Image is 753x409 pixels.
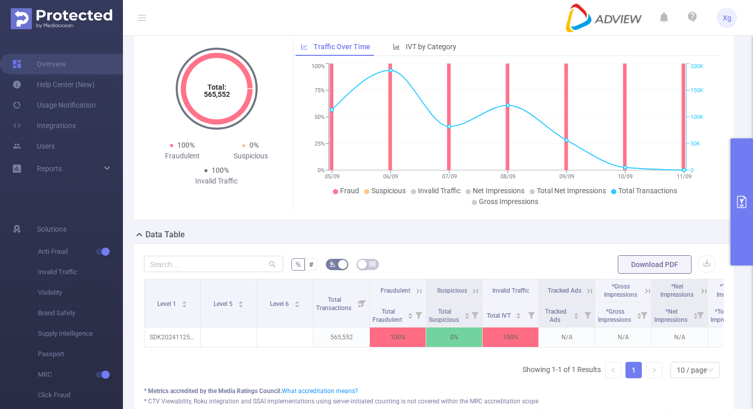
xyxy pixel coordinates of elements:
div: Sort [294,299,300,305]
span: # [309,260,313,269]
span: 100% [177,141,195,149]
span: Tracked Ads [545,308,567,323]
tspan: 09/09 [559,173,574,180]
span: Invalid Traffic [38,262,123,282]
span: Total Suspicious [429,308,461,323]
li: 1 [625,362,642,378]
i: icon: caret-down [407,315,413,318]
span: Invalid Traffic [492,287,529,294]
span: *Net Impressions [654,308,689,323]
tspan: 08/09 [500,173,515,180]
span: *Net Impressions [660,283,694,298]
span: Level 6 [270,300,290,308]
i: icon: caret-up [238,299,243,302]
tspan: 11/09 [677,173,692,180]
tspan: 10/09 [618,173,633,180]
tspan: 100% [311,64,325,70]
i: icon: table [369,261,375,267]
a: What accreditation means? [282,387,358,395]
span: Total Transactions [618,187,677,195]
span: % [296,260,301,269]
tspan: Total: [207,83,226,91]
div: Fraudulent [148,151,217,161]
div: Sort [693,311,699,317]
tspan: 05/09 [325,173,340,180]
i: Filter menu [411,302,426,327]
i: Filter menu [468,302,482,327]
i: icon: caret-down [464,315,470,318]
tspan: 25% [315,140,325,147]
p: 100% [370,328,426,347]
div: Sort [407,311,413,317]
span: Total Fraudulent [372,308,404,323]
span: Suspicious [437,287,467,294]
span: Net Impressions [473,187,525,195]
i: Filter menu [637,302,651,327]
i: icon: left [610,367,616,373]
span: Anti-Fraud [38,241,123,262]
p: 565,552 [313,328,369,347]
i: icon: caret-down [516,315,521,318]
img: Protected Media [11,8,112,29]
tspan: 100K [691,114,703,120]
i: icon: caret-up [407,311,413,314]
span: Total Transactions [316,296,353,312]
span: *Total Net Impressions [710,308,745,323]
span: 0% [249,141,259,149]
span: MRC [38,364,123,385]
div: Sort [636,311,642,317]
span: *Gross Impressions [598,308,633,323]
div: 10 / page [677,362,707,378]
span: *Total Net Impressions [717,283,750,298]
b: * Metrics accredited by the Media Ratings Council. [144,387,282,395]
div: Sort [464,311,470,317]
tspan: 06/09 [383,173,398,180]
span: Total IVT [487,312,512,319]
i: icon: caret-up [181,299,187,302]
div: Sort [573,311,579,317]
i: Filter menu [524,302,538,327]
a: Reports [37,158,62,179]
i: icon: caret-up [464,311,470,314]
div: Suspicious [217,151,285,161]
i: icon: line-chart [301,43,308,50]
a: Integrations [12,115,76,136]
tspan: 0 [691,167,694,174]
span: Fraudulent [381,287,410,294]
tspan: 565,552 [203,90,229,98]
tspan: 150K [691,87,703,94]
i: icon: caret-down [574,315,579,318]
tspan: 0% [318,167,325,174]
p: N/A [539,328,595,347]
span: Passport [38,344,123,364]
i: icon: caret-down [181,303,187,306]
span: Invalid Traffic [418,187,461,195]
span: Gross Impressions [479,197,538,206]
span: Supply Intelligence [38,323,123,344]
span: Reports [37,165,62,173]
span: Level 5 [214,300,234,308]
button: Download PDF [618,255,692,274]
li: Previous Page [605,362,621,378]
span: Suspicious [371,187,406,195]
span: Solutions [37,219,67,239]
a: 1 [626,362,641,378]
tspan: 75% [315,87,325,94]
i: icon: caret-up [574,311,579,314]
li: Showing 1-1 of 1 Results [522,362,601,378]
i: icon: right [651,367,657,373]
tspan: 200K [691,64,703,70]
a: Usage Notification [12,95,96,115]
h2: Data Table [145,229,185,241]
span: Total Net Impressions [537,187,606,195]
i: icon: bar-chart [393,43,400,50]
span: Click Fraud [38,385,123,405]
li: Next Page [646,362,662,378]
a: Users [12,136,55,156]
div: Sort [181,299,187,305]
p: N/A [595,328,651,347]
tspan: 50K [691,140,700,147]
i: icon: bg-colors [329,261,336,267]
span: Xg [723,8,731,28]
div: * CTV Viewability, Roku integration and SSAI implementations using server-initiated counting is n... [144,397,724,406]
